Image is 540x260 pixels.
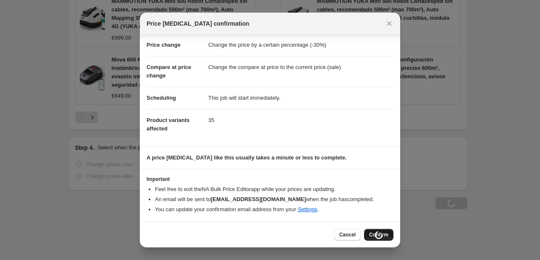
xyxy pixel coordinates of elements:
li: An email will be sent to when the job has completed . [155,195,393,204]
li: Feel free to exit the NA Bulk Price Editor app while your prices are updating. [155,185,393,194]
b: A price [MEDICAL_DATA] like this usually takes a minute or less to complete. [147,154,347,161]
span: Compare at price change [147,64,191,79]
h3: Important [147,176,393,183]
button: Cancel [334,229,361,241]
li: You can update your confirmation email address from your . [155,205,393,214]
button: Close [383,18,395,29]
span: Cancel [339,231,356,238]
dd: 35 [208,109,393,131]
span: Product variants affected [147,117,190,132]
span: Scheduling [147,95,176,101]
dd: Change the compare at price to the current price (sale) [208,56,393,78]
dd: Change the price by a certain percentage (-30%) [208,34,393,56]
span: Price change [147,42,181,48]
span: Price [MEDICAL_DATA] confirmation [147,19,249,28]
a: Settings [298,206,317,212]
dd: This job will start immediately. [208,87,393,109]
b: [EMAIL_ADDRESS][DOMAIN_NAME] [211,196,306,202]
